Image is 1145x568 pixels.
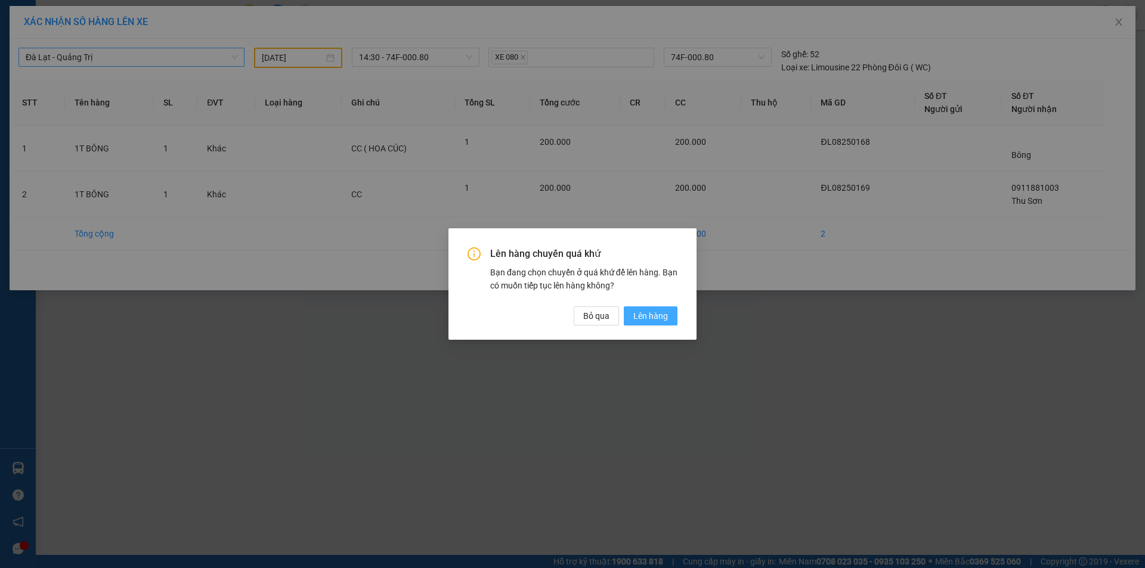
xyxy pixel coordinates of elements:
[490,266,677,292] div: Bạn đang chọn chuyến ở quá khứ để lên hàng. Bạn có muốn tiếp tục lên hàng không?
[624,306,677,325] button: Lên hàng
[574,306,619,325] button: Bỏ qua
[490,247,677,260] span: Lên hàng chuyến quá khứ
[583,309,609,322] span: Bỏ qua
[633,309,668,322] span: Lên hàng
[468,247,481,260] span: info-circle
